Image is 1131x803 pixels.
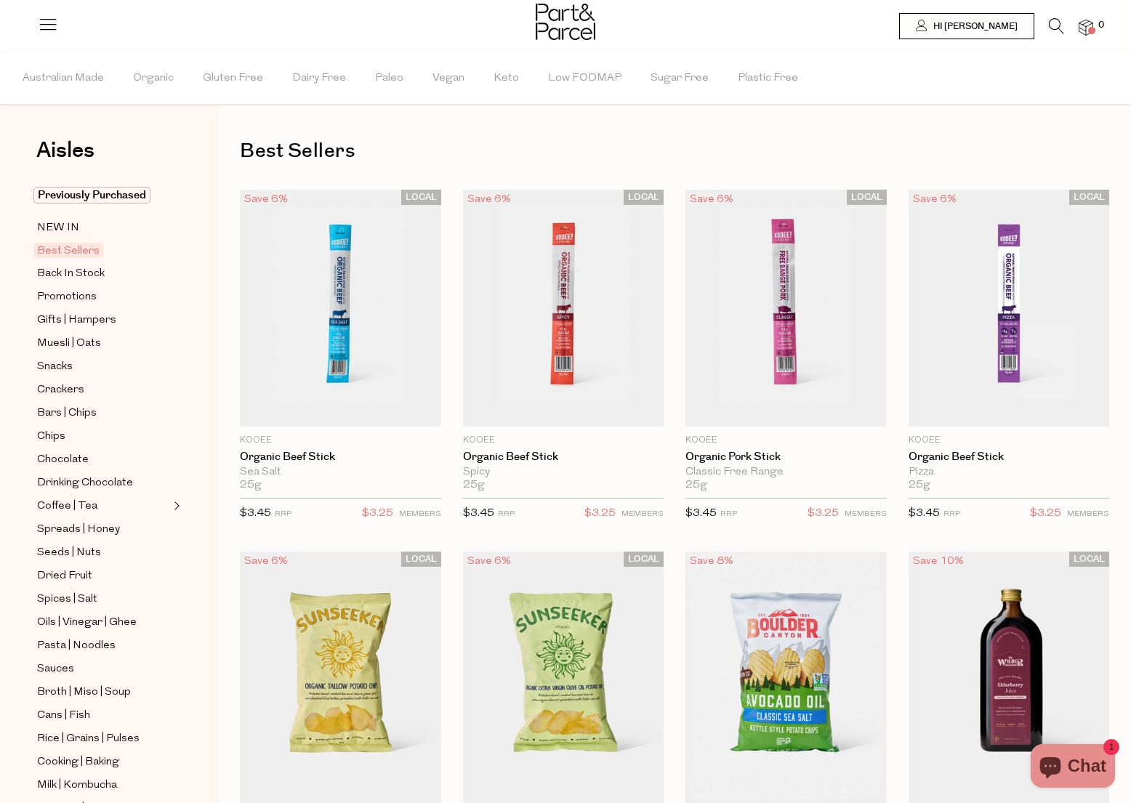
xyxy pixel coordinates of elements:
[292,53,346,104] span: Dairy Free
[37,265,105,283] span: Back In Stock
[548,53,621,104] span: Low FODMAP
[37,637,116,655] span: Pasta | Noodles
[37,358,169,376] a: Snacks
[909,552,1110,803] img: Organic Pressed Juice
[240,508,271,519] span: $3.45
[943,510,960,518] small: RRP
[37,754,119,771] span: Cooking | Baking
[1069,190,1109,205] span: LOCAL
[584,504,616,523] span: $3.25
[685,190,887,427] img: Organic Pork Stick
[37,544,101,562] span: Seeds | Nuts
[240,552,292,571] div: Save 6%
[738,53,798,104] span: Plastic Free
[37,613,169,631] a: Oils | Vinegar | Ghee
[37,753,169,771] a: Cooking | Baking
[37,427,169,445] a: Chips
[463,552,664,803] img: Olive Oil Potato Chips
[909,479,930,492] span: 25g
[1067,510,1109,518] small: MEMBERS
[37,521,120,538] span: Spreads | Honey
[36,134,94,166] span: Aisles
[37,404,169,422] a: Bars | Chips
[37,475,133,492] span: Drinking Chocolate
[463,466,664,479] div: Spicy
[685,552,738,571] div: Save 8%
[463,190,515,209] div: Save 6%
[240,466,441,479] div: Sea Salt
[463,479,485,492] span: 25g
[463,434,664,447] p: KOOEE
[401,552,441,567] span: LOCAL
[909,451,1110,464] a: Organic Beef Stick
[37,334,169,352] a: Muesli | Oats
[37,428,65,445] span: Chips
[133,53,174,104] span: Organic
[685,479,707,492] span: 25g
[37,568,92,585] span: Dried Fruit
[37,498,97,515] span: Coffee | Tea
[685,508,717,519] span: $3.45
[909,466,1110,479] div: Pizza
[808,504,839,523] span: $3.25
[909,190,961,209] div: Save 6%
[1026,744,1119,791] inbox-online-store-chat: Shopify online store chat
[37,591,97,608] span: Spices | Salt
[37,590,169,608] a: Spices | Salt
[170,497,180,515] button: Expand/Collapse Coffee | Tea
[930,20,1018,33] span: Hi [PERSON_NAME]
[399,510,441,518] small: MEMBERS
[685,434,887,447] p: KOOEE
[1079,20,1093,35] a: 0
[37,544,169,562] a: Seeds | Nuts
[463,552,515,571] div: Save 6%
[240,451,441,464] a: Organic Beef Stick
[37,706,169,725] a: Cans | Fish
[624,190,664,205] span: LOCAL
[37,730,169,748] a: Rice | Grains | Pulses
[37,219,169,237] a: NEW IN
[37,451,169,469] a: Chocolate
[37,684,131,701] span: Broth | Miso | Soup
[240,434,441,447] p: KOOEE
[37,567,169,585] a: Dried Fruit
[37,288,169,306] a: Promotions
[362,504,393,523] span: $3.25
[275,510,291,518] small: RRP
[240,190,292,209] div: Save 6%
[463,451,664,464] a: Organic Beef Stick
[432,53,464,104] span: Vegan
[33,187,150,203] span: Previously Purchased
[536,4,595,40] img: Part&Parcel
[37,381,169,399] a: Crackers
[685,552,887,803] img: Avocado Oil Canyon Cut
[685,451,887,464] a: Organic Pork Stick
[37,707,90,725] span: Cans | Fish
[240,134,1109,168] h1: Best Sellers
[37,358,73,376] span: Snacks
[37,405,97,422] span: Bars | Chips
[37,242,169,259] a: Best Sellers
[651,53,709,104] span: Sugar Free
[240,552,441,803] img: Tallow Potato Chips
[685,466,887,479] div: Classic Free Range
[624,552,664,567] span: LOCAL
[498,510,515,518] small: RRP
[37,520,169,538] a: Spreads | Honey
[909,190,1110,427] img: Organic Beef Stick
[401,190,441,205] span: LOCAL
[240,190,441,427] img: Organic Beef Stick
[621,510,664,518] small: MEMBERS
[37,311,169,329] a: Gifts | Hampers
[685,190,738,209] div: Save 6%
[847,190,887,205] span: LOCAL
[37,776,169,794] a: Milk | Kombucha
[37,219,79,237] span: NEW IN
[37,661,74,678] span: Sauces
[1069,552,1109,567] span: LOCAL
[36,140,94,176] a: Aisles
[23,53,104,104] span: Australian Made
[37,474,169,492] a: Drinking Chocolate
[203,53,263,104] span: Gluten Free
[37,382,84,399] span: Crackers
